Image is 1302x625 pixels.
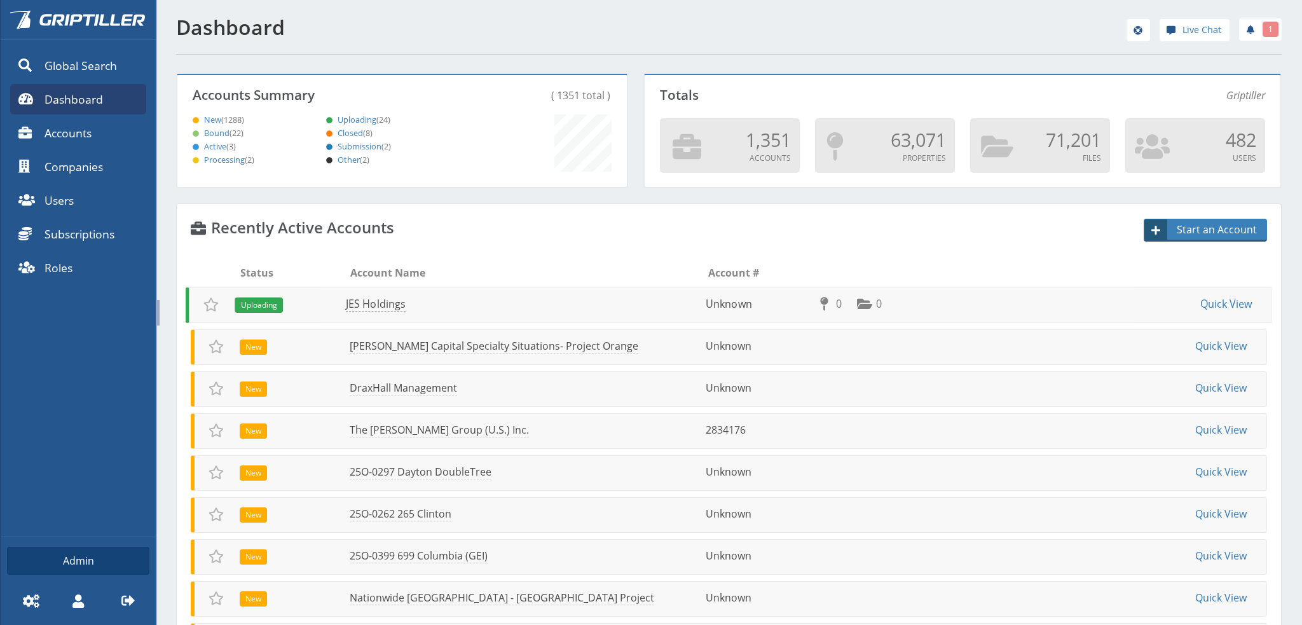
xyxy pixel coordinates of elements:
span: Processing [188,155,254,165]
span: (2) [360,154,369,165]
span: 0 [876,297,882,311]
div: help [1160,19,1230,45]
div: New [240,338,267,355]
span: New [188,114,244,125]
a: Quick View [1195,549,1247,563]
span: Dashboard [45,91,103,107]
span: 482 [1226,127,1256,152]
a: Subscriptions [10,219,146,249]
span: New [240,549,267,565]
a: JES Holdings [346,297,406,312]
a: Quick View [1195,339,1247,353]
span: New [240,340,267,355]
a: 1 [1239,18,1282,41]
li: Unknown [706,296,814,312]
a: 25O-0297 Dayton DoubleTree [350,465,491,479]
span: Add to Favorites [203,297,219,312]
li: Unknown [706,548,813,563]
span: (1288) [221,114,244,125]
span: Closed [322,128,373,139]
div: New [240,590,267,607]
a: DraxHall Management [350,381,457,395]
span: New [240,591,267,607]
p: Properties [824,153,946,164]
div: New [240,422,267,439]
a: Global Search [10,50,146,81]
p: Users [1134,153,1256,164]
div: New [240,548,267,565]
a: Quick View [1195,381,1247,395]
span: (2) [245,154,254,165]
span: Companies [45,158,103,175]
a: 25O-0399 699 Columbia (GEI) [350,549,488,563]
span: (3) [226,141,236,152]
div: New [240,506,267,523]
a: Active(3) [188,141,236,152]
span: New [240,381,267,397]
a: Dashboard [10,84,146,114]
p: Accounts [669,153,791,164]
span: Users [45,192,74,209]
a: Companies [10,151,146,182]
li: Unknown [706,464,813,479]
span: Uploading [235,298,284,313]
span: Subscriptions [45,226,114,242]
span: (24) [376,114,390,125]
a: Start an Account [1144,219,1267,242]
span: New [240,507,267,523]
a: New(1288) [188,114,244,125]
span: Roles [45,259,72,276]
a: Quick View [1200,297,1252,311]
li: Unknown [706,380,813,395]
div: New [240,464,267,481]
a: Bound(22) [188,127,243,139]
a: Live Chat [1160,19,1230,41]
a: 25O-0262 265 Clinton [350,507,451,521]
a: Closed(8) [322,127,373,139]
span: (2) [381,141,391,152]
span: Submission [322,141,391,152]
span: Add to Favorites [209,381,224,396]
a: Quick View [1195,591,1247,605]
li: 2834176 [706,422,813,437]
a: Roles [10,252,146,283]
span: Griptiller [1226,88,1265,103]
span: Other [322,155,369,165]
a: Users [10,185,146,216]
span: Start an Account [1169,222,1266,237]
li: Status [240,265,348,280]
a: Uploading(24) [322,114,390,125]
li: Unknown [706,506,813,521]
a: Accounts [10,118,146,148]
div: New [240,380,267,397]
span: 1,351 [746,127,791,152]
a: The [PERSON_NAME] Group (U.S.) Inc. [350,423,529,437]
a: [PERSON_NAME] Capital Specialty Situations- Project Orange [350,339,638,354]
a: Processing(2) [188,154,254,165]
span: 63,071 [891,127,946,152]
span: New [240,423,267,439]
span: Add to Favorites [209,549,224,564]
li: Account Name [350,265,706,280]
span: 1 [1268,24,1273,35]
span: 0 [836,297,842,311]
a: Quick View [1195,465,1247,479]
h1: Dashboard [176,16,722,39]
span: (22) [230,127,243,139]
li: Account # [708,265,816,280]
span: Live Chat [1182,23,1221,37]
div: Uploading [235,296,284,313]
span: Active [188,141,236,152]
span: Add to Favorites [209,339,224,354]
span: Add to Favorites [209,465,224,480]
span: Add to Favorites [209,423,224,438]
a: Admin [7,547,149,575]
h4: Recently Active Accounts [191,219,394,236]
span: Add to Favorites [209,591,224,606]
span: (8) [363,127,373,139]
span: 71,201 [1046,127,1101,152]
span: Accounts [45,125,92,141]
div: help [1127,19,1150,45]
div: ( 1351 total ) [446,88,611,103]
span: Bound [188,128,243,139]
